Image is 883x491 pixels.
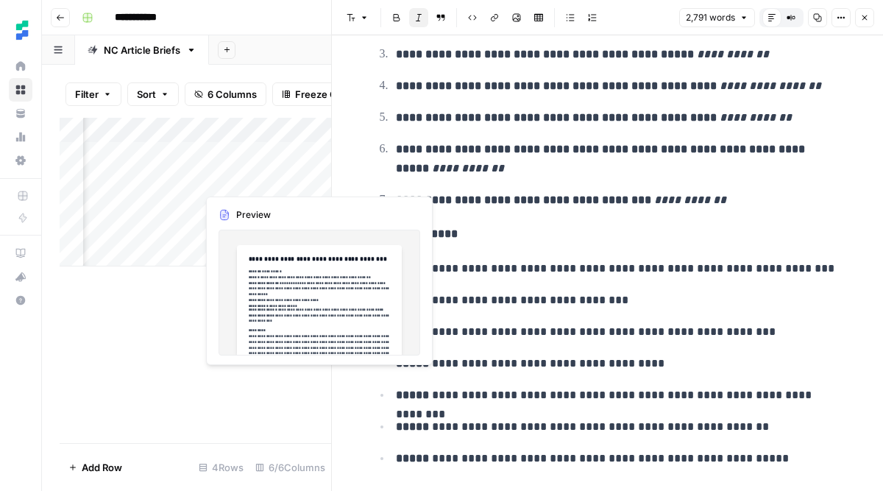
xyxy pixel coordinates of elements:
[10,266,32,288] div: What's new?
[75,87,99,102] span: Filter
[295,87,371,102] span: Freeze Columns
[137,87,156,102] span: Sort
[193,456,249,479] div: 4 Rows
[9,54,32,78] a: Home
[60,456,131,479] button: Add Row
[9,125,32,149] a: Usage
[9,241,32,265] a: AirOps Academy
[82,460,122,475] span: Add Row
[686,11,735,24] span: 2,791 words
[65,82,121,106] button: Filter
[127,82,179,106] button: Sort
[185,82,266,106] button: 6 Columns
[9,17,35,43] img: Ten Speed Logo
[104,43,180,57] div: NC Article Briefs
[249,456,331,479] div: 6/6 Columns
[679,8,755,27] button: 2,791 words
[9,12,32,49] button: Workspace: Ten Speed
[9,102,32,125] a: Your Data
[75,35,209,65] a: NC Article Briefs
[208,87,257,102] span: 6 Columns
[9,78,32,102] a: Browse
[9,149,32,172] a: Settings
[9,289,32,312] button: Help + Support
[272,82,380,106] button: Freeze Columns
[9,265,32,289] button: What's new?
